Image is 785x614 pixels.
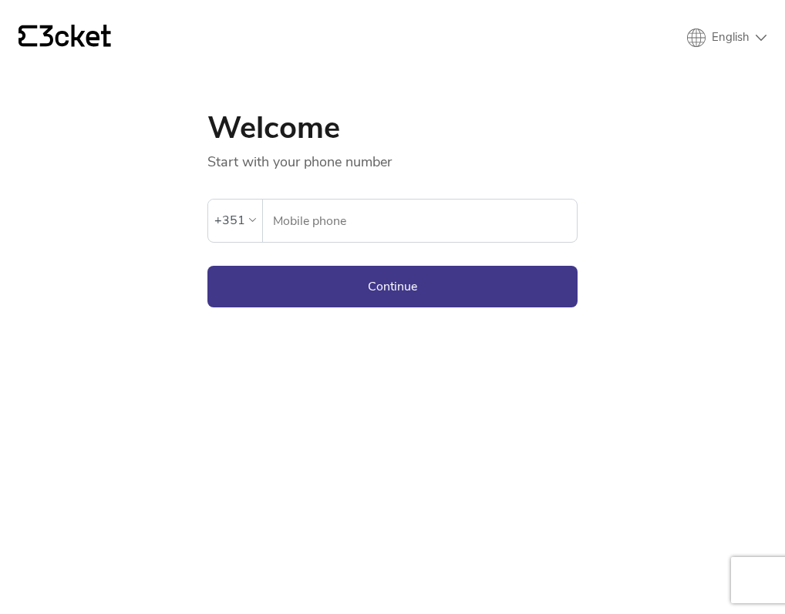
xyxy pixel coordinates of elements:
p: Start with your phone number [207,143,578,171]
button: Continue [207,266,578,307]
div: +351 [214,209,245,232]
h1: Welcome [207,112,578,143]
label: Mobile phone [263,200,577,243]
a: {' '} [19,25,111,51]
input: Mobile phone [272,200,577,242]
g: {' '} [19,25,37,47]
